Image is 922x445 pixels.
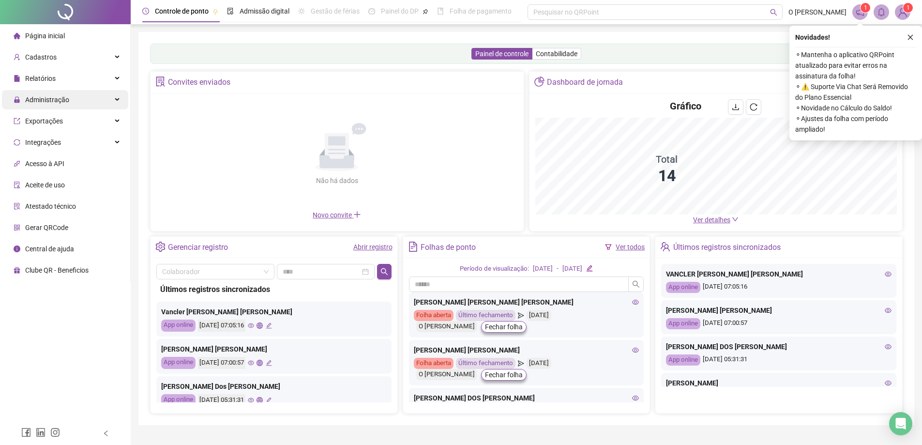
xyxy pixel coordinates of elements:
span: edit [266,360,272,366]
span: Central de ajuda [25,245,74,253]
span: Exportações [25,117,63,125]
span: close [907,34,914,41]
span: linkedin [36,428,45,437]
a: Abrir registro [353,243,393,251]
span: Relatórios [25,75,56,82]
div: Últimos registros sincronizados [160,283,388,295]
sup: 1 [861,3,870,13]
span: Novidades ! [795,32,830,43]
span: eye [248,322,254,329]
span: solution [155,77,166,87]
span: global [257,397,263,403]
span: eye [885,307,892,314]
span: ⚬ Ajustes da folha com período ampliado! [795,113,916,135]
span: global [257,360,263,366]
div: O [PERSON_NAME] [416,321,477,332]
div: O [PERSON_NAME] [416,369,477,380]
span: send [518,358,524,369]
div: [DATE] [533,264,553,274]
div: [DATE] 07:00:57 [666,318,892,329]
a: Ver detalhes down [693,216,739,224]
span: left [103,430,109,437]
div: Período de visualização: [460,264,529,274]
span: filter [605,244,612,250]
span: sun [298,8,305,15]
div: App online [161,320,196,332]
span: download [732,103,740,111]
span: search [380,268,388,276]
span: team [660,242,670,252]
div: [PERSON_NAME] [PERSON_NAME] [666,305,892,316]
span: qrcode [14,224,20,231]
span: 1 [864,4,867,11]
span: edit [586,265,592,271]
sup: Atualize o seu contato no menu Meus Dados [903,3,913,13]
div: [PERSON_NAME] [PERSON_NAME] [161,344,387,354]
span: Novo convite [313,211,361,219]
span: ⚬ Mantenha o aplicativo QRPoint atualizado para evitar erros na assinatura da folha! [795,49,916,81]
div: Open Intercom Messenger [889,412,912,435]
span: Gerar QRCode [25,224,68,231]
span: eye [632,299,639,306]
div: [PERSON_NAME] [PERSON_NAME] [414,345,639,355]
span: O [PERSON_NAME] [788,7,846,17]
span: eye [248,397,254,403]
span: instagram [50,428,60,437]
div: [DATE] [527,310,551,321]
div: Folha aberta [414,310,453,321]
span: Página inicial [25,32,65,40]
span: home [14,32,20,39]
div: [DATE] [527,358,551,369]
div: [DATE] 07:05:16 [198,320,245,332]
div: Convites enviados [168,74,230,91]
span: Controle de ponto [155,7,209,15]
span: facebook [21,428,31,437]
div: Folha aberta [414,358,453,369]
span: bell [877,8,886,16]
span: Fechar folha [485,322,523,332]
div: [DATE] 07:05:16 [666,282,892,293]
div: VANCLER [PERSON_NAME] [PERSON_NAME] [666,269,892,279]
div: Dashboard de jornada [547,74,623,91]
span: 1 [907,4,910,11]
div: Folhas de ponto [421,239,476,256]
span: dashboard [368,8,375,15]
div: [PERSON_NAME] DOS [PERSON_NAME] [666,341,892,352]
span: Atestado técnico [25,202,76,210]
div: Últimos registros sincronizados [673,239,781,256]
span: Administração [25,96,69,104]
div: Gerenciar registro [168,239,228,256]
span: Aceite de uso [25,181,65,189]
span: eye [885,271,892,277]
span: reload [750,103,757,111]
div: [PERSON_NAME] Dos [PERSON_NAME] [161,381,387,392]
span: edit [266,322,272,329]
span: search [632,280,640,288]
span: send [518,310,524,321]
div: - [557,264,559,274]
img: 82544 [895,5,910,19]
span: user-add [14,54,20,61]
span: clock-circle [142,8,149,15]
div: [PERSON_NAME] [PERSON_NAME] [PERSON_NAME] [414,297,639,307]
div: [PERSON_NAME] DOS [PERSON_NAME] [414,393,639,403]
span: pushpin [423,9,428,15]
span: Painel de controle [475,50,529,58]
div: Último fechamento [456,310,515,321]
span: eye [632,347,639,353]
span: file-done [227,8,234,15]
div: Vancler [PERSON_NAME] [PERSON_NAME] [161,307,387,317]
button: Fechar folha [481,321,527,333]
span: audit [14,182,20,188]
span: edit [266,397,272,403]
span: ⚬ Novidade no Cálculo do Saldo! [795,103,916,113]
span: Ver detalhes [693,216,730,224]
span: plus [353,211,361,218]
span: eye [632,395,639,401]
span: gift [14,267,20,274]
div: App online [666,318,700,329]
span: Admissão digital [240,7,289,15]
span: setting [155,242,166,252]
div: App online [666,282,700,293]
span: export [14,118,20,124]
